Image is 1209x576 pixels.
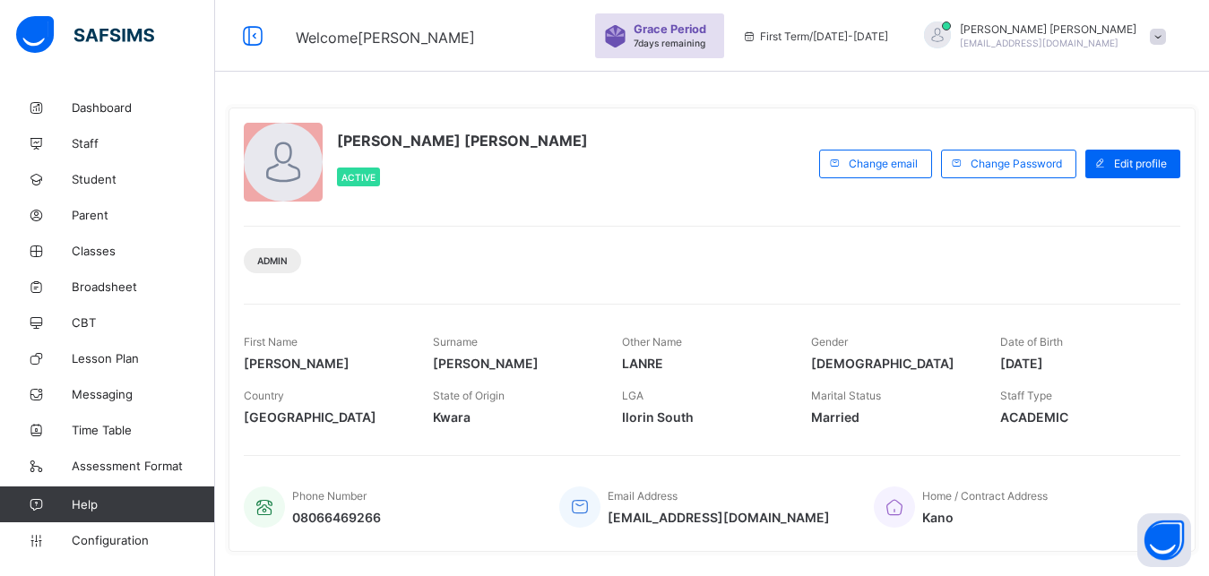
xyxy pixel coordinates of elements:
[72,208,215,222] span: Parent
[72,279,215,294] span: Broadsheet
[244,356,406,371] span: [PERSON_NAME]
[811,335,848,348] span: Gender
[72,387,215,401] span: Messaging
[16,16,154,54] img: safsims
[72,172,215,186] span: Student
[72,244,215,258] span: Classes
[971,157,1062,170] span: Change Password
[337,132,588,150] span: [PERSON_NAME] [PERSON_NAME]
[622,389,643,402] span: LGA
[1000,335,1063,348] span: Date of Birth
[922,510,1048,525] span: Kano
[1000,356,1162,371] span: [DATE]
[922,489,1048,503] span: Home / Contract Address
[906,21,1175,51] div: MAHMUD-NAJIMMAHMUD
[634,22,706,36] span: Grace Period
[72,459,215,473] span: Assessment Format
[608,510,830,525] span: [EMAIL_ADDRESS][DOMAIN_NAME]
[72,423,215,437] span: Time Table
[433,335,478,348] span: Surname
[634,38,705,48] span: 7 days remaining
[244,409,406,425] span: [GEOGRAPHIC_DATA]
[1000,409,1162,425] span: ACADEMIC
[960,22,1136,36] span: [PERSON_NAME] [PERSON_NAME]
[292,489,367,503] span: Phone Number
[433,356,595,371] span: [PERSON_NAME]
[622,335,682,348] span: Other Name
[1137,513,1191,567] button: Open asap
[742,30,888,43] span: session/term information
[341,172,376,183] span: Active
[72,100,215,115] span: Dashboard
[244,389,284,402] span: Country
[244,335,298,348] span: First Name
[257,255,288,266] span: Admin
[811,356,973,371] span: [DEMOGRAPHIC_DATA]
[1000,389,1052,402] span: Staff Type
[622,409,784,425] span: Ilorin South
[292,510,381,525] span: 08066469266
[811,409,973,425] span: Married
[849,157,918,170] span: Change email
[72,315,215,330] span: CBT
[72,533,214,547] span: Configuration
[811,389,881,402] span: Marital Status
[608,489,678,503] span: Email Address
[960,38,1118,48] span: [EMAIL_ADDRESS][DOMAIN_NAME]
[433,409,595,425] span: Kwara
[296,29,475,47] span: Welcome [PERSON_NAME]
[72,136,215,150] span: Staff
[72,497,214,512] span: Help
[72,351,215,365] span: Lesson Plan
[1114,157,1167,170] span: Edit profile
[622,356,784,371] span: LANRE
[433,389,505,402] span: State of Origin
[604,25,626,47] img: sticker-purple.71386a28dfed39d6af7621340158ba97.svg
